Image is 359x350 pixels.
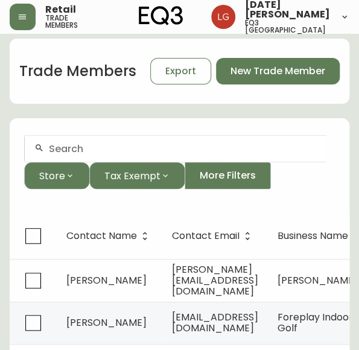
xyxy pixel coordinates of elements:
[66,231,153,241] span: Contact Name
[150,58,211,84] button: Export
[24,162,89,189] button: Store
[185,162,271,189] button: More Filters
[39,168,65,183] span: Store
[139,6,183,25] img: logo
[172,262,258,298] span: [PERSON_NAME][EMAIL_ADDRESS][DOMAIN_NAME]
[172,310,258,335] span: [EMAIL_ADDRESS][DOMAIN_NAME]
[278,310,353,335] span: Foreplay Indoor Golf
[66,273,147,287] span: [PERSON_NAME]
[19,61,136,81] h1: Trade Members
[278,232,348,240] span: Business Name
[200,169,256,182] span: More Filters
[230,65,325,78] span: New Trade Member
[172,231,255,241] span: Contact Email
[49,143,317,154] input: Search
[89,162,185,189] button: Tax Exempt
[211,5,235,29] img: 2638f148bab13be18035375ceda1d187
[216,58,340,84] button: New Trade Member
[45,5,76,14] span: Retail
[245,19,330,34] h5: eq3 [GEOGRAPHIC_DATA]
[45,14,101,29] h5: trade members
[172,232,240,240] span: Contact Email
[66,316,147,329] span: [PERSON_NAME]
[165,65,196,78] span: Export
[66,232,137,240] span: Contact Name
[278,273,358,287] span: [PERSON_NAME]
[104,168,160,183] span: Tax Exempt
